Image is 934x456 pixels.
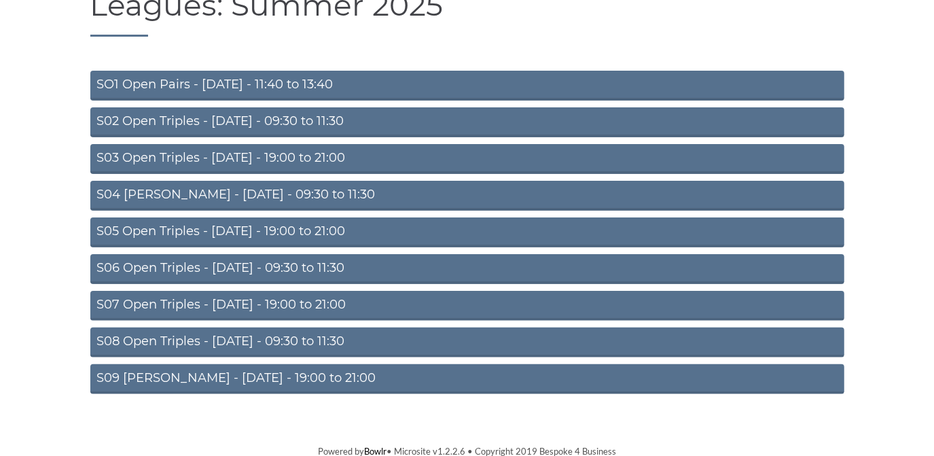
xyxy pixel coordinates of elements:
a: S05 Open Triples - [DATE] - 19:00 to 21:00 [90,217,844,247]
a: S04 [PERSON_NAME] - [DATE] - 09:30 to 11:30 [90,181,844,211]
a: S02 Open Triples - [DATE] - 09:30 to 11:30 [90,107,844,137]
a: S06 Open Triples - [DATE] - 09:30 to 11:30 [90,254,844,284]
a: S07 Open Triples - [DATE] - 19:00 to 21:00 [90,291,844,321]
a: S08 Open Triples - [DATE] - 09:30 to 11:30 [90,328,844,357]
a: S03 Open Triples - [DATE] - 19:00 to 21:00 [90,144,844,174]
a: SO1 Open Pairs - [DATE] - 11:40 to 13:40 [90,71,844,101]
a: S09 [PERSON_NAME] - [DATE] - 19:00 to 21:00 [90,364,844,394]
